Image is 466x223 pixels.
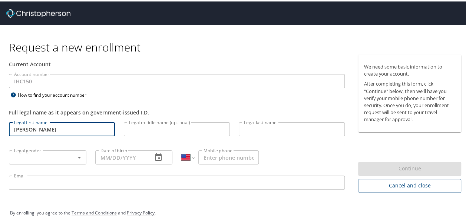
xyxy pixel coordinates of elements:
[9,107,345,115] div: Full legal name as it appears on government-issued I.D.
[95,149,147,163] input: MM/DD/YYYY
[198,149,259,163] input: Enter phone number
[9,59,345,67] div: Current Account
[9,89,102,98] div: How to find your account number
[10,202,462,221] div: By enrolling, you agree to the and .
[9,149,86,163] div: ​
[72,208,117,214] a: Terms and Conditions
[364,79,455,122] p: After completing this form, click "Continue" below, then we'll have you verify your mobile phone ...
[364,62,455,76] p: We need some basic information to create your account.
[6,7,70,16] img: cbt logo
[127,208,155,214] a: Privacy Policy
[358,177,461,191] button: Cancel and close
[364,180,455,189] span: Cancel and close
